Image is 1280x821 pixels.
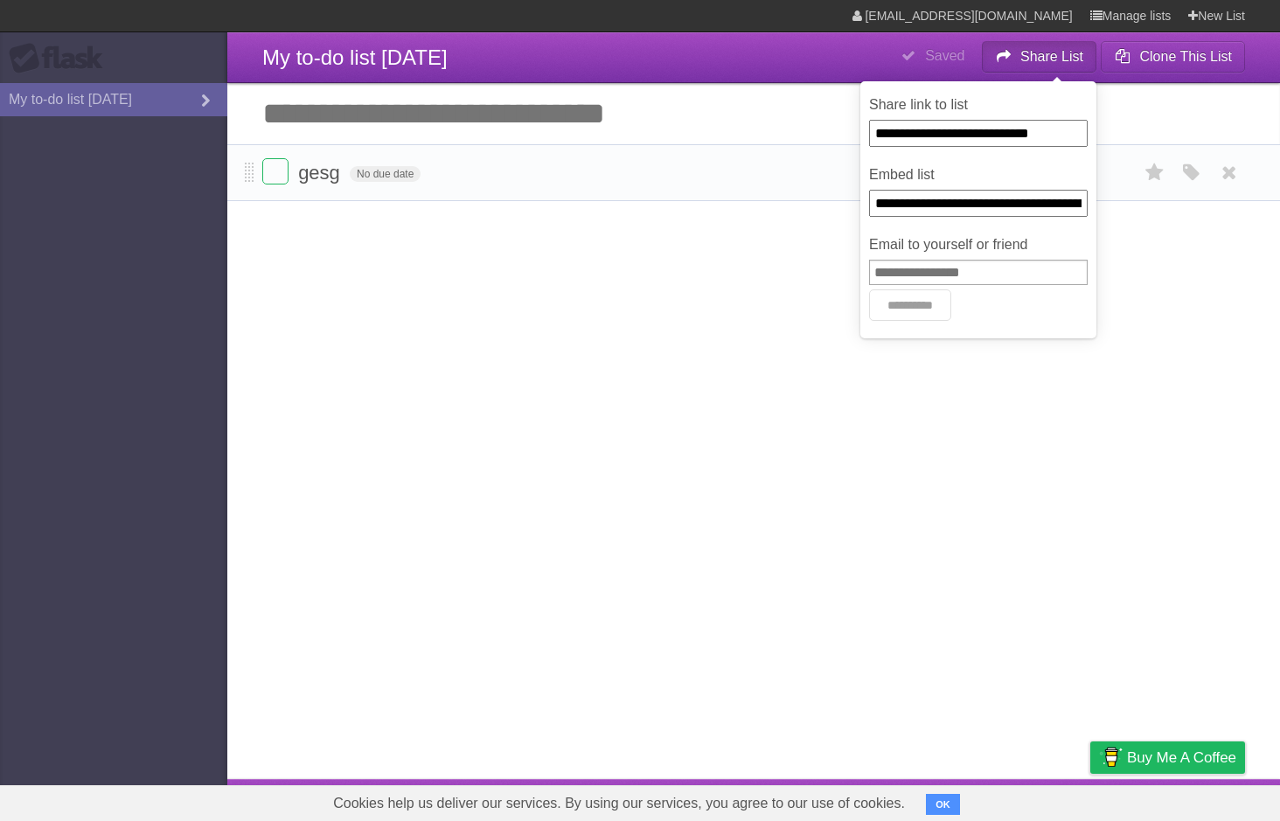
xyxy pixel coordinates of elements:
button: Share List [982,41,1097,73]
img: Buy me a coffee [1099,742,1123,772]
label: Star task [1138,158,1172,187]
b: Share List [1020,49,1083,64]
label: Done [262,158,289,184]
a: Suggest a feature [1135,783,1245,817]
label: Email to yourself or friend [869,234,1088,255]
button: OK [926,794,960,815]
a: Privacy [1068,783,1113,817]
button: Clone This List [1101,41,1245,73]
span: No due date [350,166,421,182]
a: Buy me a coffee [1090,741,1245,774]
label: Share link to list [869,94,1088,115]
span: Cookies help us deliver our services. By using our services, you agree to our use of cookies. [316,786,922,821]
a: Developers [915,783,986,817]
div: Flask [9,43,114,74]
span: gesg [298,162,344,184]
b: Clone This List [1139,49,1232,64]
a: Terms [1008,783,1047,817]
span: Buy me a coffee [1127,742,1236,773]
b: Saved [925,48,964,63]
a: About [858,783,894,817]
span: My to-do list [DATE] [262,45,448,69]
label: Embed list [869,164,1088,185]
